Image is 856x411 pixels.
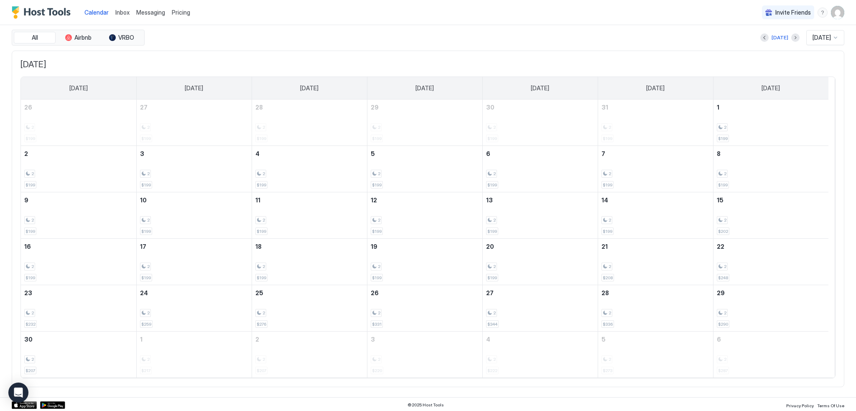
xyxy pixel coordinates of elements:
[137,146,252,161] a: November 3, 2025
[724,264,726,269] span: 2
[136,100,252,146] td: October 27, 2025
[371,336,375,343] span: 3
[61,77,96,100] a: Sunday
[147,264,150,269] span: 2
[713,285,829,301] a: November 29, 2025
[598,239,713,285] td: November 21, 2025
[378,264,380,269] span: 2
[601,336,606,343] span: 5
[724,125,726,130] span: 2
[136,239,252,285] td: November 17, 2025
[136,192,252,239] td: November 10, 2025
[717,243,724,250] span: 22
[101,32,143,43] button: VRBO
[21,239,136,254] a: November 16, 2025
[483,146,598,161] a: November 6, 2025
[713,192,829,208] a: November 15, 2025
[486,150,490,157] span: 6
[486,104,494,111] span: 30
[257,182,266,188] span: $199
[598,146,713,161] a: November 7, 2025
[762,84,780,92] span: [DATE]
[24,289,32,296] span: 23
[31,264,34,269] span: 2
[598,285,713,301] a: November 28, 2025
[638,77,673,100] a: Friday
[603,275,613,281] span: $208
[57,32,99,43] button: Airbnb
[137,100,252,115] a: October 27, 2025
[817,401,844,409] a: Terms Of Use
[140,243,146,250] span: 17
[21,332,136,378] td: November 30, 2025
[718,136,728,141] span: $199
[372,322,382,327] span: $331
[487,182,497,188] span: $199
[483,239,598,254] a: November 20, 2025
[118,34,134,41] span: VRBO
[257,322,266,327] span: $276
[483,192,598,208] a: November 13, 2025
[252,285,367,301] a: November 25, 2025
[141,229,151,234] span: $199
[713,239,829,254] a: November 22, 2025
[31,357,34,362] span: 2
[713,192,828,239] td: November 15, 2025
[598,332,713,347] a: December 5, 2025
[140,289,148,296] span: 24
[786,403,814,408] span: Privacy Policy
[8,383,28,403] div: Open Intercom Messenger
[487,322,497,327] span: $344
[21,100,136,115] a: October 26, 2025
[371,197,377,204] span: 12
[609,217,611,223] span: 2
[482,332,598,378] td: December 4, 2025
[486,197,493,204] span: 13
[84,9,109,16] span: Calendar
[415,84,434,92] span: [DATE]
[367,192,482,239] td: November 12, 2025
[713,285,828,332] td: November 29, 2025
[718,275,728,281] span: $248
[486,336,490,343] span: 4
[378,217,380,223] span: 2
[115,9,130,16] span: Inbox
[408,402,444,408] span: © 2025 Host Tools
[252,192,367,208] a: November 11, 2025
[818,8,828,18] div: menu
[69,84,88,92] span: [DATE]
[724,310,726,316] span: 2
[252,146,367,161] a: November 4, 2025
[255,150,260,157] span: 4
[24,243,31,250] span: 16
[724,217,726,223] span: 2
[487,275,497,281] span: $199
[717,104,719,111] span: 1
[760,33,769,42] button: Previous month
[262,217,265,223] span: 2
[136,146,252,192] td: November 3, 2025
[407,77,442,100] a: Wednesday
[371,150,375,157] span: 5
[255,289,263,296] span: 25
[601,104,608,111] span: 31
[371,289,379,296] span: 26
[252,332,367,347] a: December 2, 2025
[25,322,36,327] span: $232
[12,401,37,409] a: App Store
[12,6,74,19] a: Host Tools Logo
[378,310,380,316] span: 2
[717,336,721,343] span: 6
[25,368,35,373] span: $207
[40,401,65,409] div: Google Play Store
[598,100,713,146] td: October 31, 2025
[713,146,828,192] td: November 8, 2025
[252,100,367,115] a: October 28, 2025
[147,310,150,316] span: 2
[255,197,260,204] span: 11
[372,275,382,281] span: $199
[718,322,728,327] span: $290
[21,239,136,285] td: November 16, 2025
